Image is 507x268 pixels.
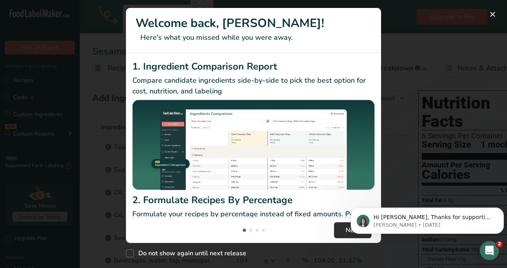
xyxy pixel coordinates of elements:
p: Formulate your recipes by percentage instead of fixed amounts. Perfect for scaling and keeping re... [132,209,375,230]
h2: 1. Ingredient Comparison Report [132,59,375,74]
img: Ingredient Comparison Report [132,100,375,190]
h1: Welcome back, [PERSON_NAME]! [136,14,371,32]
span: 2 [496,241,503,247]
iframe: Intercom live chat [480,241,499,260]
span: Do not show again until next release [134,249,246,257]
button: Next [334,222,371,238]
p: Here's what you missed while you were away. [136,32,371,43]
p: Compare candidate ingredients side-by-side to pick the best option for cost, nutrition, and labeling [132,75,375,97]
span: Next [346,225,360,235]
h2: 2. Formulate Recipes By Percentage [132,193,375,207]
iframe: Intercom notifications message [348,191,507,247]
